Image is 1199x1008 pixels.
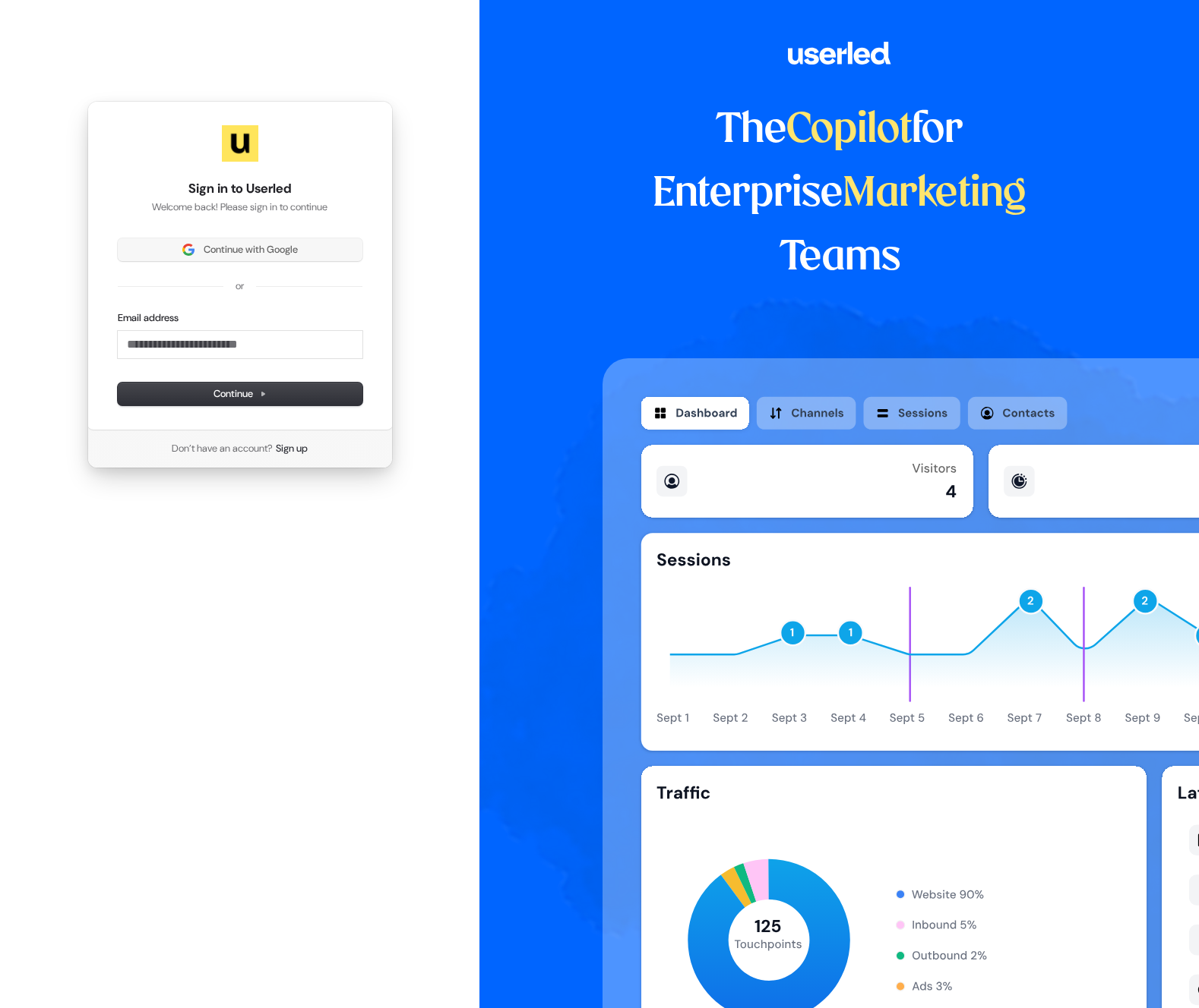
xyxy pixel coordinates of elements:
[843,175,1027,214] span: Marketing
[118,180,362,198] h1: Sign in to Userled
[118,200,362,214] p: Welcome back! Please sign in to continue
[182,244,195,256] img: Sign in with Google
[276,442,308,455] a: Sign up
[786,111,912,150] span: Copilot
[603,99,1077,290] h1: The for Enterprise Teams
[236,279,244,293] p: or
[172,442,273,455] span: Don’t have an account?
[118,238,362,261] button: Sign in with GoogleContinue with Google
[204,243,298,257] span: Continue with Google
[222,125,258,162] img: Userled
[118,383,362,405] button: Continue
[214,387,267,401] span: Continue
[118,311,179,325] label: Email address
